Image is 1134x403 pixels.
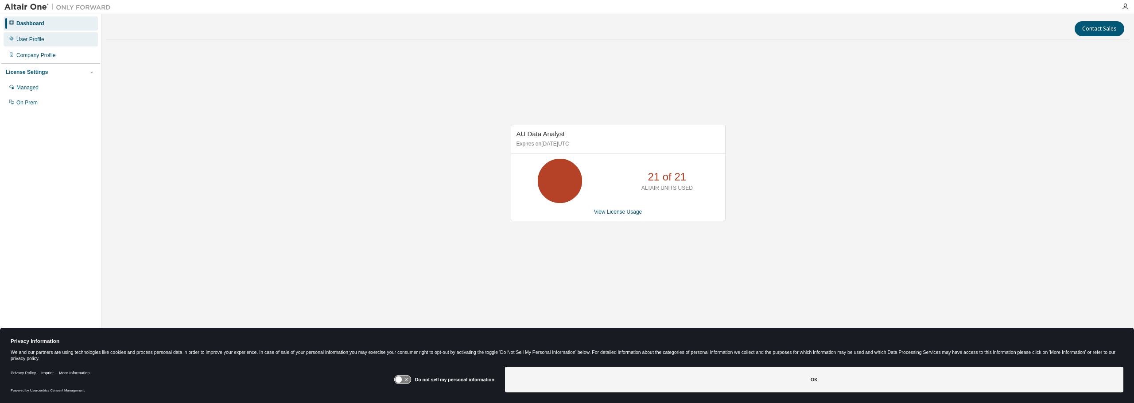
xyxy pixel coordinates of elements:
div: License Settings [6,69,48,76]
button: Contact Sales [1075,21,1124,36]
span: AU Data Analyst [517,130,565,138]
div: On Prem [16,99,38,106]
p: Expires on [DATE] UTC [517,140,718,148]
img: Altair One [4,3,115,12]
p: ALTAIR UNITS USED [641,184,693,192]
div: Company Profile [16,52,56,59]
p: 21 of 21 [648,169,686,184]
div: Dashboard [16,20,44,27]
div: User Profile [16,36,44,43]
a: View License Usage [594,209,642,215]
div: Managed [16,84,39,91]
